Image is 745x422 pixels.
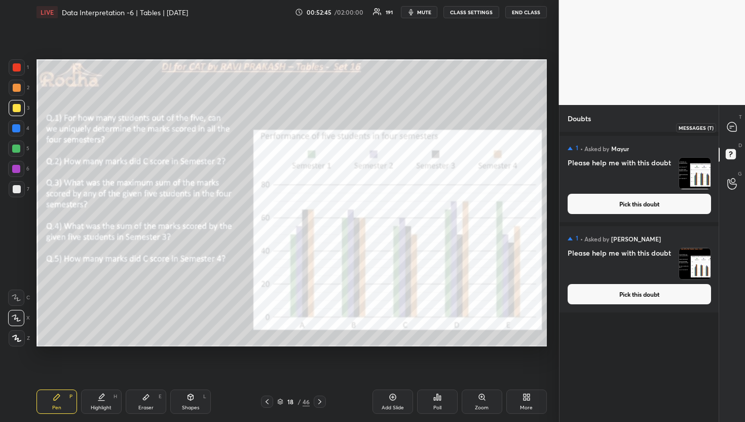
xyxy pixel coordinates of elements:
[679,248,711,279] img: 1757000021ZTBR0K.png
[69,394,72,399] div: P
[8,161,29,177] div: 6
[580,234,609,243] h5: • Asked by
[303,397,310,406] div: 46
[738,170,742,178] p: G
[433,405,441,410] div: Poll
[114,394,117,399] div: H
[611,144,629,153] h5: Mayur
[401,6,437,18] button: mute
[159,394,162,399] div: E
[9,100,29,116] div: 3
[203,394,206,399] div: L
[738,142,742,149] p: D
[91,405,111,410] div: Highlight
[382,405,404,410] div: Add Slide
[568,248,675,280] h4: Please help me with this doubt
[580,144,609,153] h5: • Asked by
[52,405,61,410] div: Pen
[8,310,30,326] div: X
[8,290,30,306] div: C
[9,80,29,96] div: 2
[8,120,29,136] div: 4
[505,6,547,18] button: END CLASS
[560,132,719,422] div: grid
[285,399,295,405] div: 18
[9,59,29,76] div: 1
[576,144,578,152] h5: 1
[475,405,489,410] div: Zoom
[560,105,599,132] p: Doubts
[443,6,499,18] button: CLASS SETTINGS
[386,10,393,15] div: 191
[739,113,742,121] p: T
[9,330,30,346] div: Z
[9,181,29,197] div: 7
[568,284,711,304] button: Pick this doubt
[520,405,533,410] div: More
[36,6,58,18] div: LIVE
[417,9,431,16] span: mute
[568,157,675,190] h4: Please help me with this doubt
[182,405,199,410] div: Shapes
[576,234,578,242] h5: 1
[611,234,661,243] h5: [PERSON_NAME]
[8,140,29,157] div: 5
[138,405,154,410] div: Eraser
[679,158,711,189] img: 1757000024S6ZWVE.png
[568,194,711,214] button: Pick this doubt
[297,399,301,405] div: /
[676,123,716,132] div: Messages (T)
[62,8,188,17] h4: Data Interpretation -6 | Tables | [DATE]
